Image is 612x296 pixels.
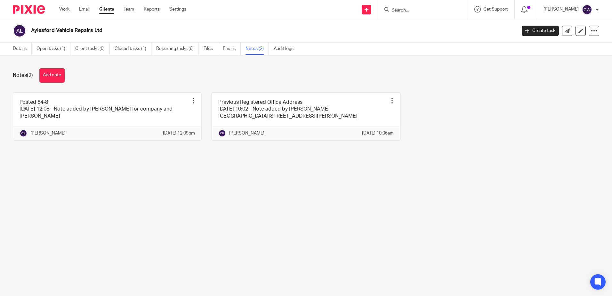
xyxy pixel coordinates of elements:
[79,6,90,12] a: Email
[204,43,218,55] a: Files
[522,26,559,36] a: Create task
[13,24,26,37] img: svg%3E
[246,43,269,55] a: Notes (2)
[115,43,151,55] a: Closed tasks (1)
[36,43,70,55] a: Open tasks (1)
[144,6,160,12] a: Reports
[27,73,33,78] span: (2)
[156,43,199,55] a: Recurring tasks (6)
[13,72,33,79] h1: Notes
[169,6,186,12] a: Settings
[39,68,65,83] button: Add note
[163,130,195,136] p: [DATE] 12:09pm
[223,43,241,55] a: Emails
[229,130,264,136] p: [PERSON_NAME]
[13,5,45,14] img: Pixie
[391,8,448,13] input: Search
[274,43,298,55] a: Audit logs
[362,130,394,136] p: [DATE] 10:06am
[59,6,69,12] a: Work
[99,6,114,12] a: Clients
[483,7,508,12] span: Get Support
[75,43,110,55] a: Client tasks (0)
[30,130,66,136] p: [PERSON_NAME]
[20,129,27,137] img: svg%3E
[544,6,579,12] p: [PERSON_NAME]
[218,129,226,137] img: svg%3E
[13,43,32,55] a: Details
[31,27,416,34] h2: Aylesford Vehicle Repairs Ltd
[124,6,134,12] a: Team
[582,4,592,15] img: svg%3E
